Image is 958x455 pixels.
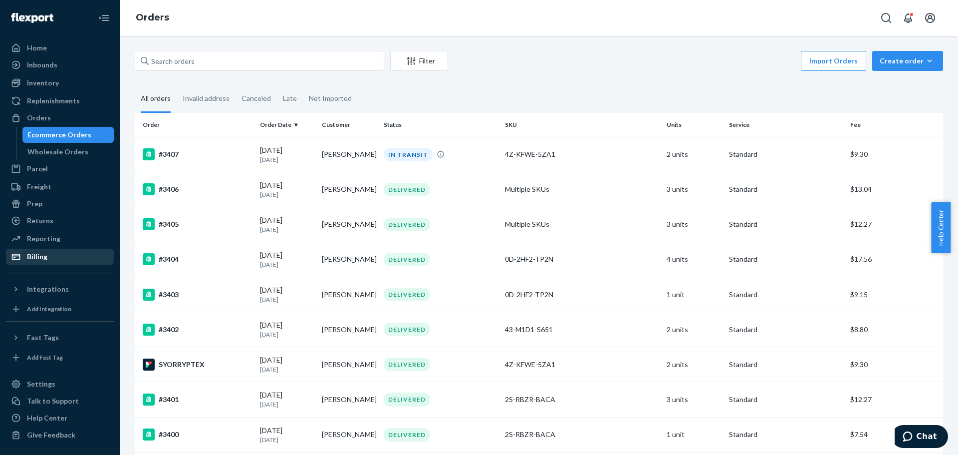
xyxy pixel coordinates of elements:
[384,218,430,231] div: DELIVERED
[6,57,114,73] a: Inbounds
[729,149,842,159] p: Standard
[6,427,114,443] button: Give Feedback
[318,277,380,312] td: [PERSON_NAME]
[27,353,63,362] div: Add Fast Tag
[135,113,256,137] th: Order
[260,260,314,269] p: [DATE]
[729,219,842,229] p: Standard
[846,172,943,207] td: $13.04
[27,113,51,123] div: Orders
[663,207,724,242] td: 3 units
[729,430,842,440] p: Standard
[384,253,430,266] div: DELIVERED
[729,254,842,264] p: Standard
[846,277,943,312] td: $9.15
[6,93,114,109] a: Replenishments
[384,323,430,336] div: DELIVERED
[283,85,297,111] div: Late
[505,149,659,159] div: 4Z-KFWE-5ZA1
[27,60,57,70] div: Inbounds
[6,110,114,126] a: Orders
[6,213,114,229] a: Returns
[898,8,918,28] button: Open notifications
[260,155,314,164] p: [DATE]
[27,284,69,294] div: Integrations
[505,254,659,264] div: 0D-2HF2-TP2N
[143,324,252,336] div: #3402
[136,12,169,23] a: Orders
[729,290,842,300] p: Standard
[505,360,659,370] div: 4Z-KFWE-5ZA1
[846,417,943,452] td: $7.54
[390,51,448,71] button: Filter
[920,8,940,28] button: Open account menu
[729,325,842,335] p: Standard
[318,417,380,452] td: [PERSON_NAME]
[141,85,171,113] div: All orders
[143,289,252,301] div: #3403
[318,172,380,207] td: [PERSON_NAME]
[27,379,55,389] div: Settings
[260,365,314,374] p: [DATE]
[501,172,663,207] td: Multiple SKUs
[6,301,114,317] a: Add Integration
[318,207,380,242] td: [PERSON_NAME]
[846,382,943,417] td: $12.27
[309,85,352,111] div: Not Imported
[801,51,866,71] button: Import Orders
[391,56,448,66] div: Filter
[143,253,252,265] div: #3404
[846,137,943,172] td: $9.30
[663,312,724,347] td: 2 units
[729,360,842,370] p: Standard
[318,312,380,347] td: [PERSON_NAME]
[384,428,430,442] div: DELIVERED
[384,358,430,371] div: DELIVERED
[27,199,42,209] div: Prep
[6,40,114,56] a: Home
[384,183,430,196] div: DELIVERED
[931,202,951,253] span: Help Center
[729,184,842,194] p: Standard
[6,196,114,212] a: Prep
[505,325,659,335] div: 43-M1D1-S651
[380,113,501,137] th: Status
[663,172,724,207] td: 3 units
[6,179,114,195] a: Freight
[27,333,59,343] div: Fast Tags
[6,231,114,247] a: Reporting
[260,400,314,409] p: [DATE]
[260,355,314,374] div: [DATE]
[135,51,384,71] input: Search orders
[27,130,91,140] div: Ecommerce Orders
[260,436,314,444] p: [DATE]
[260,390,314,409] div: [DATE]
[143,394,252,406] div: #3401
[128,3,177,32] ol: breadcrumbs
[846,312,943,347] td: $8.80
[143,218,252,230] div: #3405
[6,161,114,177] a: Parcel
[27,164,48,174] div: Parcel
[6,249,114,265] a: Billing
[260,250,314,269] div: [DATE]
[143,148,252,160] div: #3407
[505,290,659,300] div: 0D-2HF2-TP2N
[260,190,314,199] p: [DATE]
[846,207,943,242] td: $12.27
[846,242,943,277] td: $17.56
[725,113,846,137] th: Service
[6,393,114,409] button: Talk to Support
[241,85,271,111] div: Canceled
[872,51,943,71] button: Create order
[143,359,252,371] div: SYORRYPTEX
[729,395,842,405] p: Standard
[27,252,47,262] div: Billing
[501,207,663,242] td: Multiple SKUs
[260,320,314,339] div: [DATE]
[384,288,430,301] div: DELIVERED
[27,182,51,192] div: Freight
[22,144,114,160] a: Wholesale Orders
[384,148,433,161] div: IN TRANSIT
[260,330,314,339] p: [DATE]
